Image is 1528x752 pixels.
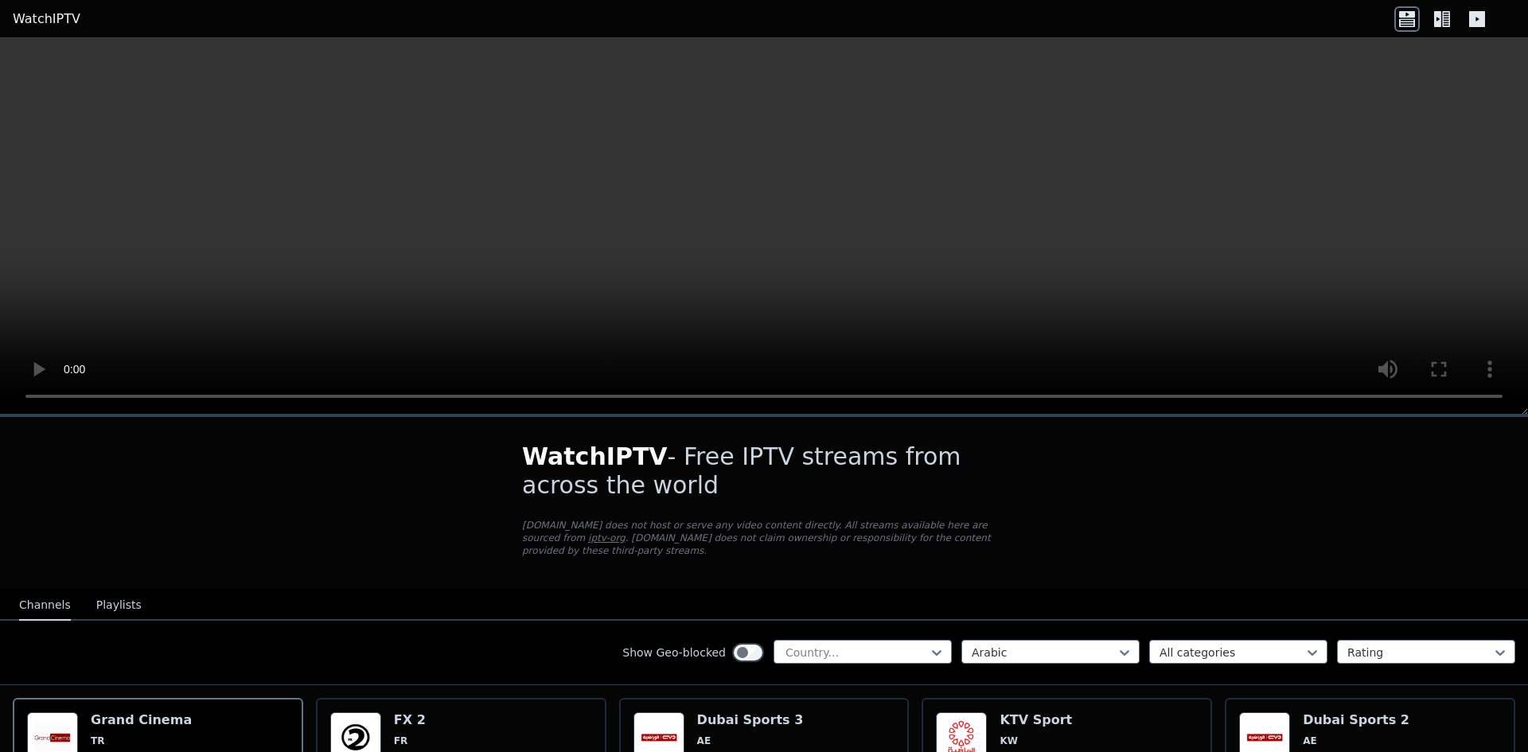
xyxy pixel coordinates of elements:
a: WatchIPTV [13,10,80,29]
button: Channels [19,590,71,621]
a: iptv-org [588,532,626,544]
h6: Dubai Sports 3 [697,712,804,728]
span: KW [1000,734,1018,747]
h6: KTV Sport [1000,712,1072,728]
button: Playlists [96,590,142,621]
span: AE [1303,734,1316,747]
span: WatchIPTV [522,442,668,470]
span: FR [394,734,407,747]
h6: Dubai Sports 2 [1303,712,1409,728]
span: TR [91,734,104,747]
span: AE [697,734,711,747]
label: Show Geo-blocked [622,645,726,660]
h6: FX 2 [394,712,481,728]
p: [DOMAIN_NAME] does not host or serve any video content directly. All streams available here are s... [522,519,1006,557]
h6: Grand Cinema [91,712,192,728]
h1: - Free IPTV streams from across the world [522,442,1006,500]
